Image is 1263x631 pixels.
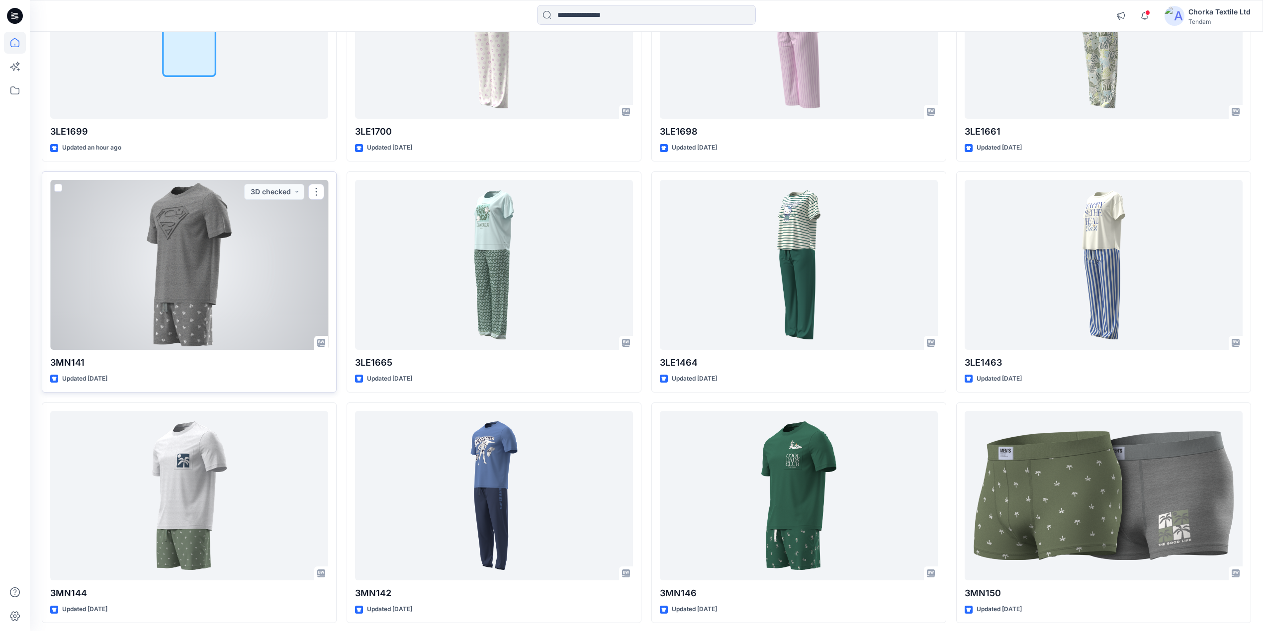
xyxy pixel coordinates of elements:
p: 3MN142 [355,586,633,600]
a: 3LE1463 [965,180,1243,350]
p: Updated [DATE] [977,604,1022,615]
p: 3LE1699 [50,125,328,139]
p: 3MN144 [50,586,328,600]
p: Updated [DATE] [672,143,717,153]
a: 3MN146 [660,411,938,581]
p: 3MN141 [50,356,328,370]
p: Updated [DATE] [367,604,412,615]
p: Updated [DATE] [62,374,107,384]
p: 3MN146 [660,586,938,600]
p: 3LE1463 [965,356,1243,370]
p: Updated [DATE] [672,604,717,615]
img: avatar [1165,6,1184,26]
a: 3LE1665 [355,180,633,350]
div: Tendam [1188,18,1251,25]
p: Updated [DATE] [62,604,107,615]
p: Updated an hour ago [62,143,121,153]
a: 3MN141 [50,180,328,350]
p: 3LE1700 [355,125,633,139]
p: 3LE1698 [660,125,938,139]
p: 3LE1464 [660,356,938,370]
p: 3LE1661 [965,125,1243,139]
p: 3LE1665 [355,356,633,370]
a: 3MN144 [50,411,328,581]
div: Chorka Textile Ltd [1188,6,1251,18]
a: 3MN150 [965,411,1243,581]
p: Updated [DATE] [367,374,412,384]
p: Updated [DATE] [977,374,1022,384]
p: Updated [DATE] [367,143,412,153]
a: 3MN142 [355,411,633,581]
p: 3MN150 [965,586,1243,600]
p: Updated [DATE] [672,374,717,384]
a: 3LE1464 [660,180,938,350]
p: Updated [DATE] [977,143,1022,153]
